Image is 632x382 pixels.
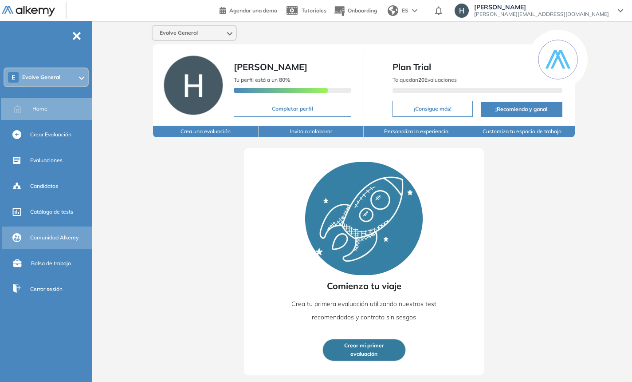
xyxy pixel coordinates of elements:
span: Comunidad Alkemy [30,234,79,242]
span: [PERSON_NAME] [234,61,307,72]
span: Cerrar sesión [30,285,63,293]
span: Plan Trial [393,60,562,74]
button: Personaliza la experiencia [364,126,469,137]
span: Comienza tu viaje [327,279,401,293]
button: Completar perfil [234,101,351,117]
span: Te quedan Evaluaciones [393,76,457,83]
span: Evaluaciones [30,156,63,164]
img: arrow [412,9,417,12]
span: evaluación [350,350,377,358]
span: Crear mi primer [344,342,384,350]
span: Catálogo de tests [30,208,73,216]
img: Logo [2,6,55,17]
button: Customiza tu espacio de trabajo [469,126,575,137]
button: ¡Recomienda y gana! [481,102,562,117]
span: [PERSON_NAME] [474,4,609,11]
button: Crea una evaluación [153,126,259,137]
iframe: Chat Widget [472,279,632,382]
span: ES [402,7,408,15]
span: Evolve General [22,74,60,81]
span: [PERSON_NAME][EMAIL_ADDRESS][DOMAIN_NAME] [474,11,609,18]
span: Crear Evaluación [30,131,71,139]
span: Bolsa de trabajo [31,259,71,267]
span: Agendar una demo [229,7,277,14]
a: Agendar una demo [220,4,277,15]
img: world [388,5,398,16]
span: Tutoriales [302,7,326,14]
img: Foto de perfil [164,56,223,115]
div: Widget de chat [472,279,632,382]
span: Onboarding [348,7,377,14]
button: Crear mi primerevaluación [322,339,406,361]
span: Evolve General [160,29,198,36]
button: Invita a colaborar [259,126,364,137]
b: 20 [418,76,424,83]
button: ¡Consigue más! [393,101,473,117]
img: Rocket [305,162,423,275]
span: Home [32,105,47,113]
span: Tu perfil está a un 80% [234,76,290,83]
span: E [12,74,15,81]
button: Onboarding [334,1,377,20]
p: Crea tu primera evaluación utilizando nuestros test recomendados y contrata sin sesgos [288,297,440,324]
span: Candidatos [30,182,58,190]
